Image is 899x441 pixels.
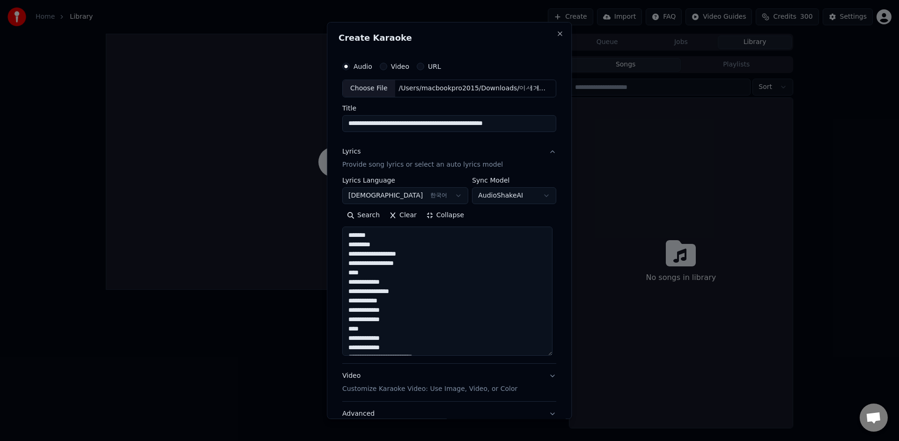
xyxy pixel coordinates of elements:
div: LyricsProvide song lyrics or select an auto lyrics model [342,177,556,363]
button: Search [342,208,384,223]
label: Audio [354,63,372,70]
label: Sync Model [472,177,557,184]
button: VideoCustomize Karaoke Video: Use Image, Video, or Color [342,364,556,401]
div: Video [342,371,517,394]
p: Provide song lyrics or select an auto lyrics model [342,160,503,169]
label: Video [391,63,409,70]
h2: Create Karaoke [339,34,560,42]
button: Clear [385,208,422,223]
button: Collapse [421,208,469,223]
p: Customize Karaoke Video: Use Image, Video, or Color [342,384,517,394]
div: Lyrics [342,147,361,156]
div: /Users/macbookpro2015/Downloads/이세계아이돌 ISEGYE IDOL [PERSON_NAME] Rainbow Official MV_1_1_1... [395,84,554,93]
div: Choose File [343,80,395,97]
label: Title [342,105,556,111]
button: Advanced [342,402,556,426]
button: LyricsProvide song lyrics or select an auto lyrics model [342,140,556,177]
label: URL [428,63,441,70]
label: Lyrics Language [342,177,468,184]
